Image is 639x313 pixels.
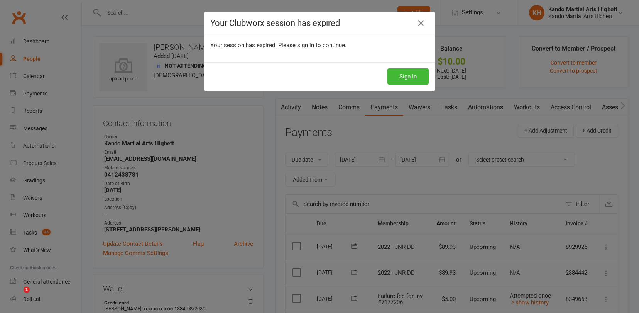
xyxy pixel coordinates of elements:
[387,68,429,85] button: Sign In
[210,18,429,28] h4: Your Clubworx session has expired
[210,42,347,49] span: Your session has expired. Please sign in to continue.
[8,287,26,305] iframe: Intercom live chat
[24,287,30,293] span: 1
[415,17,427,29] a: Close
